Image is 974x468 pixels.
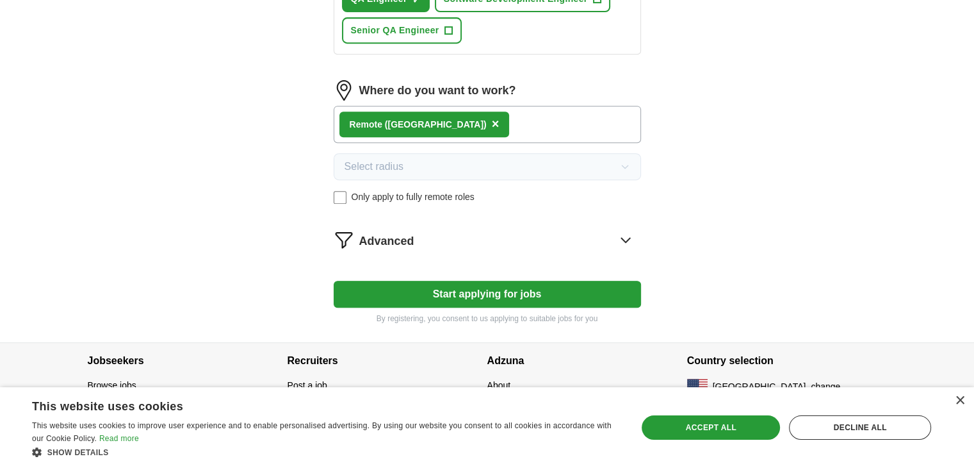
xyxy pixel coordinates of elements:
input: Only apply to fully remote roles [334,191,346,204]
div: Decline all [789,415,931,440]
span: Show details [47,448,109,457]
button: Senior QA Engineer [342,17,462,44]
a: Post a job [288,380,327,390]
p: By registering, you consent to us applying to suitable jobs for you [334,313,641,324]
div: Show details [32,446,619,458]
div: Remote ([GEOGRAPHIC_DATA]) [350,118,487,131]
span: Only apply to fully remote roles [352,190,475,204]
span: × [492,117,499,131]
button: × [492,115,499,134]
div: Accept all [642,415,780,440]
span: Advanced [359,233,414,250]
a: Read more, opens a new window [99,434,139,443]
div: Close [955,396,964,406]
img: filter [334,230,354,250]
button: Start applying for jobs [334,281,641,308]
button: Select radius [334,153,641,180]
span: [GEOGRAPHIC_DATA] [713,380,806,394]
h4: Country selection [687,343,887,379]
button: change [811,380,840,394]
img: location.png [334,80,354,101]
label: Where do you want to work? [359,82,516,99]
img: US flag [687,379,708,394]
span: Select radius [345,159,404,174]
a: About [487,380,511,390]
span: This website uses cookies to improve user experience and to enable personalised advertising. By u... [32,421,612,443]
div: This website uses cookies [32,395,587,414]
span: Senior QA Engineer [351,24,439,37]
a: Browse jobs [88,380,136,390]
